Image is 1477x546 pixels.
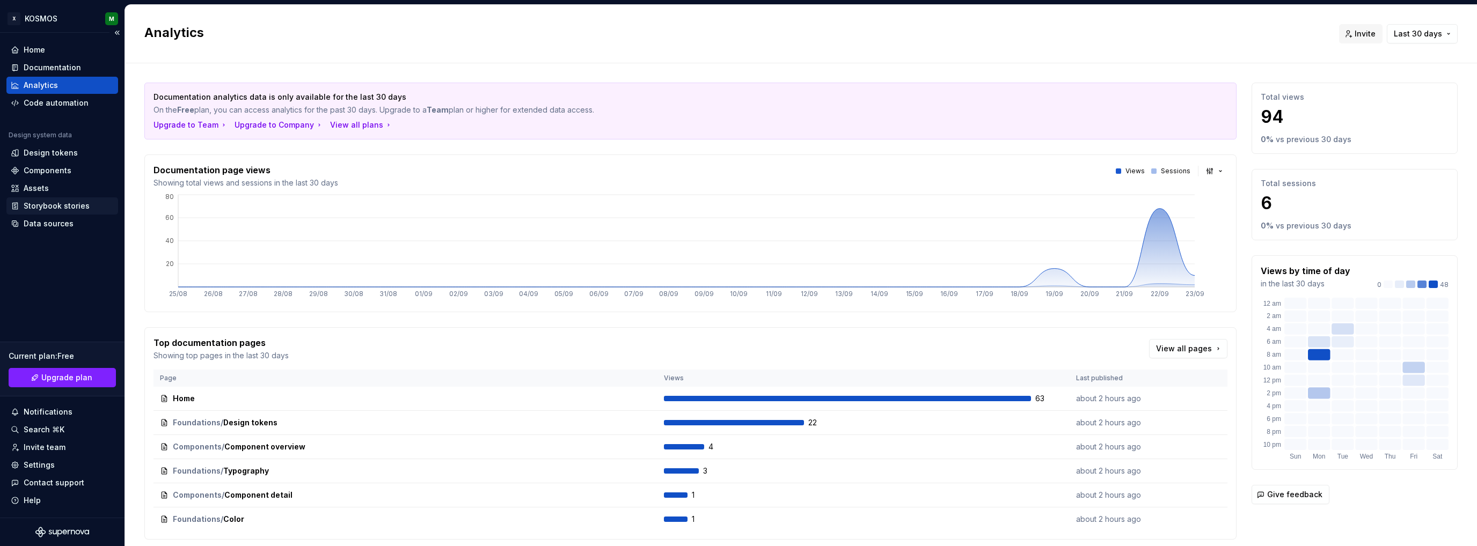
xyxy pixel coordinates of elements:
[24,477,84,488] div: Contact support
[274,290,293,298] tspan: 28/08
[1394,28,1442,39] span: Last 30 days
[24,80,58,91] div: Analytics
[1263,300,1281,307] text: 12 am
[153,120,228,130] button: Upgrade to Team
[976,290,993,298] tspan: 17/09
[1261,178,1449,189] p: Total sessions
[173,393,195,404] span: Home
[153,336,289,349] p: Top documentation pages
[24,183,49,194] div: Assets
[204,290,223,298] tspan: 26/08
[173,466,221,476] span: Foundations
[1156,343,1212,354] span: View all pages
[222,441,224,452] span: /
[1186,290,1204,298] tspan: 23/09
[6,162,118,179] a: Components
[1337,453,1349,460] text: Tue
[730,290,748,298] tspan: 10/09
[1076,393,1157,404] p: about 2 hours ago
[1263,441,1281,448] text: 10 pm
[692,490,720,500] span: 1
[223,514,244,525] span: Color
[153,105,1152,115] p: On the plan, you can access analytics for the past 30 days. Upgrade to a plan or higher for exten...
[659,290,678,298] tspan: 08/09
[6,403,118,420] button: Notifications
[1261,220,1274,231] p: 0 %
[223,417,277,428] span: Design tokens
[144,24,1326,41] h2: Analytics
[1076,514,1157,525] p: about 2 hours ago
[223,466,269,476] span: Typography
[109,14,114,23] div: M
[694,290,714,298] tspan: 09/09
[1267,489,1322,500] span: Give feedback
[940,290,958,298] tspan: 16/09
[1161,167,1190,175] p: Sessions
[6,492,118,509] button: Help
[24,98,89,108] div: Code automation
[221,417,223,428] span: /
[6,197,118,215] a: Storybook stories
[1276,220,1351,231] p: vs previous 30 days
[6,144,118,161] a: Design tokens
[165,237,174,245] tspan: 40
[24,45,45,55] div: Home
[24,495,41,506] div: Help
[484,290,503,298] tspan: 03/09
[1377,281,1449,289] div: 48
[6,456,118,474] a: Settings
[177,105,194,114] strong: Free
[24,147,78,158] div: Design tokens
[24,218,74,229] div: Data sources
[173,514,221,525] span: Foundations
[1432,453,1443,460] text: Sat
[166,260,174,268] tspan: 20
[1076,417,1157,428] p: about 2 hours ago
[24,442,65,453] div: Invite team
[1261,92,1449,102] p: Total views
[6,421,118,438] button: Search ⌘K
[1360,453,1373,460] text: Wed
[24,460,55,470] div: Settings
[1267,415,1281,423] text: 6 pm
[766,290,782,298] tspan: 11/09
[109,25,125,40] button: Collapse sidebar
[153,92,1152,102] p: Documentation analytics data is only available for the last 30 days
[222,490,224,500] span: /
[835,290,853,298] tspan: 13/09
[165,193,174,201] tspan: 80
[330,120,393,130] button: View all plans
[1339,24,1383,43] button: Invite
[1076,466,1157,476] p: about 2 hours ago
[1261,193,1449,214] p: 6
[221,466,223,476] span: /
[1267,338,1281,345] text: 6 am
[801,290,818,298] tspan: 12/09
[24,62,81,73] div: Documentation
[235,120,324,130] button: Upgrade to Company
[165,213,174,222] tspan: 60
[708,441,736,452] span: 4
[554,290,573,298] tspan: 05/09
[692,514,720,525] span: 1
[415,290,433,298] tspan: 01/09
[657,370,1070,387] th: Views
[1267,351,1281,358] text: 8 am
[624,290,644,298] tspan: 07/09
[427,105,449,114] strong: Team
[9,368,116,387] a: Upgrade plan
[153,370,657,387] th: Page
[9,131,72,139] div: Design system data
[1045,290,1063,298] tspan: 19/09
[1116,290,1133,298] tspan: 21/09
[1011,290,1028,298] tspan: 18/09
[344,290,363,298] tspan: 30/08
[35,527,89,537] svg: Supernova Logo
[24,424,64,435] div: Search ⌘K
[449,290,468,298] tspan: 02/09
[1070,370,1163,387] th: Last published
[24,407,72,417] div: Notifications
[24,165,71,176] div: Components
